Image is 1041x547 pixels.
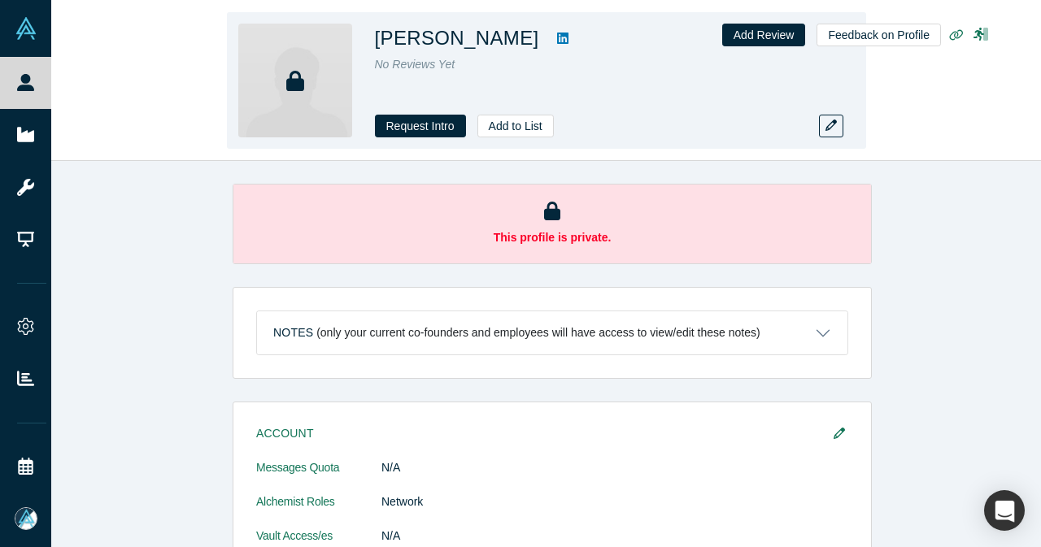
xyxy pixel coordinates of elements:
[256,425,825,442] h3: Account
[273,324,313,341] h3: Notes
[477,115,554,137] button: Add to List
[15,17,37,40] img: Alchemist Vault Logo
[256,229,848,246] p: This profile is private.
[381,459,848,476] dd: N/A
[722,24,806,46] button: Add Review
[375,58,455,71] span: No Reviews Yet
[381,493,848,510] dd: Network
[256,459,381,493] dt: Messages Quota
[316,326,760,340] p: (only your current co-founders and employees will have access to view/edit these notes)
[15,507,37,530] img: Mia Scott's Account
[257,311,847,354] button: Notes (only your current co-founders and employees will have access to view/edit these notes)
[381,527,848,545] dd: N/A
[817,24,941,46] button: Feedback on Profile
[375,115,466,137] button: Request Intro
[375,24,539,53] h1: [PERSON_NAME]
[256,493,381,527] dt: Alchemist Roles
